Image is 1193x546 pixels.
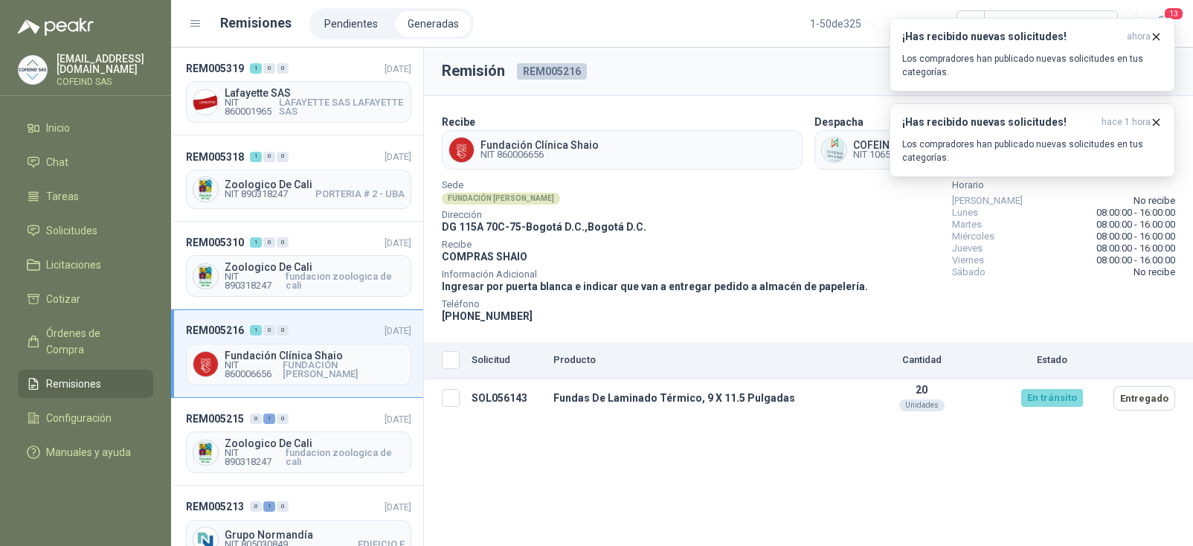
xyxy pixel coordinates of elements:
[18,148,153,176] a: Chat
[890,18,1175,91] button: ¡Has recibido nuevas solicitudes!ahora Los compradores han publicado nuevas solicitudes en tus ca...
[902,138,1163,164] p: Los compradores han publicado nuevas solicitudes en tus categorías.
[396,11,471,36] a: Generadas
[385,325,411,336] span: [DATE]
[442,211,868,219] span: Dirección
[385,63,411,74] span: [DATE]
[186,234,244,251] span: REM005310
[952,231,994,243] span: Miércoles
[46,376,101,392] span: Remisiones
[225,449,286,466] span: NIT 890318247
[225,438,405,449] span: Zoologico De Cali
[1163,7,1184,21] span: 13
[18,18,94,36] img: Logo peakr
[1148,10,1175,37] button: 13
[250,237,262,248] div: 1
[46,410,112,426] span: Configuración
[46,188,79,205] span: Tareas
[277,237,289,248] div: 0
[277,501,289,512] div: 0
[847,342,996,379] th: Cantidad
[442,193,560,205] div: FUNDACIÓN [PERSON_NAME]
[286,449,405,466] span: fundacion zoologica de cali
[902,52,1163,79] p: Los compradores han publicado nuevas solicitudes en tus categorías.
[193,440,218,465] img: Company Logo
[442,280,868,292] span: Ingresar por puerta blanca e indicar que van a entregar pedido a almacén de papelería.
[186,498,244,515] span: REM005213
[171,222,423,309] a: REM005310100[DATE] Company LogoZoologico De CaliNIT 890318247fundacion zoologica de cali
[952,266,985,278] span: Sábado
[225,530,405,540] span: Grupo Normandía
[385,151,411,162] span: [DATE]
[18,216,153,245] a: Solicitudes
[996,379,1107,417] td: En tránsito
[250,501,262,512] div: 0
[442,310,533,322] span: [PHONE_NUMBER]
[18,438,153,466] a: Manuales y ayuda
[46,154,68,170] span: Chat
[263,414,275,424] div: 1
[822,138,846,162] img: Company Logo
[1113,386,1175,411] button: Entregado
[277,63,289,74] div: 0
[810,12,909,36] div: 1 - 50 de 325
[424,342,466,379] th: Seleccionar/deseleccionar
[18,114,153,142] a: Inicio
[193,90,218,115] img: Company Logo
[385,237,411,248] span: [DATE]
[186,411,244,427] span: REM005215
[225,262,405,272] span: Zoologico De Cali
[250,63,262,74] div: 1
[186,322,244,338] span: REM005216
[46,325,139,358] span: Órdenes de Compra
[263,325,275,335] div: 0
[263,152,275,162] div: 0
[277,325,289,335] div: 0
[250,325,262,335] div: 1
[46,120,70,136] span: Inicio
[1133,266,1175,278] span: No recibe
[1096,219,1175,231] span: 08:00:00 - 16:00:00
[193,264,218,289] img: Company Logo
[902,116,1096,129] h3: ¡Has recibido nuevas solicitudes!
[890,103,1175,177] button: ¡Has recibido nuevas solicitudes!hace 1 hora Los compradores han publicado nuevas solicitudes en ...
[442,60,505,83] h3: Remisión
[1096,243,1175,254] span: 08:00:00 - 16:00:00
[171,135,423,221] a: REM005318100[DATE] Company LogoZoologico De CaliNIT 890318247PORTERIA # 2 - UBA
[952,207,978,219] span: Lunes
[225,361,283,379] span: NIT 860006656
[547,342,847,379] th: Producto
[283,361,405,379] span: FUNDACIÓN [PERSON_NAME]
[225,350,405,361] span: Fundación Clínica Shaio
[46,222,97,239] span: Solicitudes
[952,219,982,231] span: Martes
[193,177,218,202] img: Company Logo
[517,63,587,80] span: REM005216
[442,271,868,278] span: Información Adicional
[1127,30,1151,43] span: ahora
[1102,116,1151,129] span: hace 1 hora
[18,182,153,211] a: Tareas
[277,152,289,162] div: 0
[1096,254,1175,266] span: 08:00:00 - 16:00:00
[46,291,80,307] span: Cotizar
[442,251,527,263] span: COMPRAS SHAIO
[466,379,547,417] td: SOL056143
[277,414,289,424] div: 0
[225,190,288,199] span: NIT 890318247
[385,501,411,513] span: [DATE]
[18,370,153,398] a: Remisiones
[18,404,153,432] a: Configuración
[18,251,153,279] a: Licitaciones
[57,54,153,74] p: [EMAIL_ADDRESS][DOMAIN_NAME]
[996,342,1107,379] th: Estado
[952,195,1023,207] span: [PERSON_NAME]
[312,11,390,36] a: Pendientes
[279,98,405,116] span: LAFAYETTE SAS LAFAYETTE SAS
[18,285,153,313] a: Cotizar
[853,384,990,396] p: 20
[19,56,47,84] img: Company Logo
[250,152,262,162] div: 1
[220,13,292,33] h1: Remisiones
